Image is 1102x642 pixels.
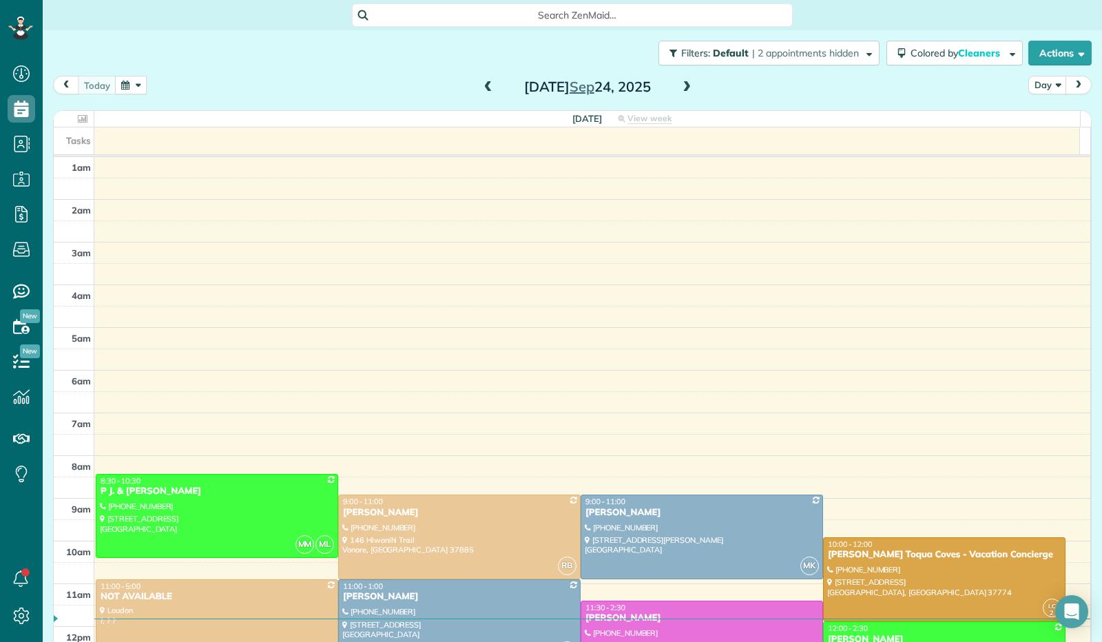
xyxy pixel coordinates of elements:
span: 9:00 - 11:00 [343,497,383,506]
button: Day [1028,76,1067,94]
div: NOT AVAILABLE [100,591,334,603]
span: 11am [66,589,91,600]
span: 12:00 - 2:30 [828,623,868,633]
span: Sep [570,78,594,95]
span: ML [315,535,334,554]
span: MM [295,535,314,554]
span: 2am [72,205,91,216]
span: [DATE] [572,113,602,124]
span: 5am [72,333,91,344]
div: [PERSON_NAME] [342,591,576,603]
button: Filters: Default | 2 appointments hidden [658,41,880,65]
div: [PERSON_NAME] [585,507,819,519]
span: Default [713,47,749,59]
span: 10am [66,546,91,557]
span: Colored by [911,47,1005,59]
span: 11:30 - 2:30 [585,603,625,612]
span: Cleaners [958,47,1002,59]
button: prev [53,76,79,94]
span: View week [627,113,672,124]
span: New [20,309,40,323]
small: 2 [1043,607,1061,620]
button: Colored byCleaners [886,41,1023,65]
h2: [DATE] 24, 2025 [501,79,674,94]
button: Actions [1028,41,1092,65]
span: Filters: [681,47,710,59]
span: Tasks [66,135,91,146]
span: RB [558,557,576,575]
span: 7am [72,418,91,429]
button: next [1065,76,1092,94]
div: [PERSON_NAME] [342,507,576,519]
div: P J. & [PERSON_NAME] [100,486,334,497]
span: 11:00 - 1:00 [343,581,383,591]
span: 8:30 - 10:30 [101,476,141,486]
span: 3am [72,247,91,258]
span: LC [1048,602,1056,610]
span: | 2 appointments hidden [752,47,859,59]
span: 1am [72,162,91,173]
div: [PERSON_NAME] Toqua Coves - Vacation Concierge [827,549,1061,561]
a: Filters: Default | 2 appointments hidden [652,41,880,65]
span: MK [800,557,819,575]
span: 9am [72,504,91,515]
span: 11:00 - 5:00 [101,581,141,591]
span: New [20,344,40,358]
span: 9:00 - 11:00 [585,497,625,506]
span: 8am [72,461,91,472]
span: 10:00 - 12:00 [828,539,873,549]
div: Open Intercom Messenger [1055,595,1088,628]
span: 6am [72,375,91,386]
button: today [78,76,116,94]
span: 4am [72,290,91,301]
div: [PERSON_NAME] [585,612,819,624]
